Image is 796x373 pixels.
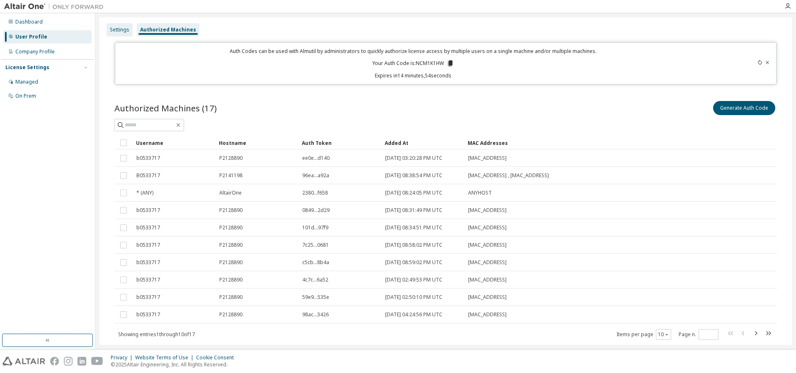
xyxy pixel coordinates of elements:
[468,136,686,149] div: MAC Addresses
[111,361,239,368] p: © 2025 Altair Engineering, Inc. All Rights Reserved.
[78,357,86,366] img: linkedin.svg
[302,136,378,149] div: Auth Token
[616,329,671,340] span: Items per page
[136,207,160,214] span: b0533717
[385,311,442,318] span: [DATE] 04:24:56 PM UTC
[140,26,196,33] div: Authorized Machines
[219,242,243,248] span: P2128890
[302,242,329,248] span: 7c25...0681
[385,277,442,283] span: [DATE] 02:49:53 PM UTC
[15,79,38,85] div: Managed
[385,207,442,214] span: [DATE] 08:31:49 PM UTC
[136,277,160,283] span: b0533717
[15,48,55,55] div: Company Profile
[468,259,507,266] span: [MAC_ADDRESS]
[136,136,212,149] div: Username
[219,224,243,231] span: P2128890
[302,172,329,179] span: 96ea...a92a
[5,64,49,71] div: License Settings
[468,294,507,301] span: [MAC_ADDRESS]
[302,155,330,161] span: ee0e...d140
[385,224,442,231] span: [DATE] 08:34:51 PM UTC
[385,242,442,248] span: [DATE] 08:58:02 PM UTC
[468,242,507,248] span: [MAC_ADDRESS]
[302,224,328,231] span: 101d...97f9
[219,207,243,214] span: P2128890
[136,242,160,248] span: b0533717
[196,354,239,361] div: Cookie Consent
[468,172,549,179] span: [MAC_ADDRESS] , [MAC_ADDRESS]
[468,277,507,283] span: [MAC_ADDRESS]
[136,172,160,179] span: B0533717
[120,48,706,55] p: Auth Codes can be used with Almutil by administrators to quickly authorize license access by mult...
[15,34,47,40] div: User Profile
[468,224,507,231] span: [MAC_ADDRESS]
[385,294,442,301] span: [DATE] 02:50:10 PM UTC
[114,102,217,114] span: Authorized Machines (17)
[385,259,442,266] span: [DATE] 08:59:02 PM UTC
[302,259,329,266] span: c5cb...8b4a
[385,172,442,179] span: [DATE] 08:38:54 PM UTC
[2,357,45,366] img: altair_logo.svg
[658,331,669,338] button: 10
[372,60,454,67] p: Your Auth Code is: NCM1K1HW
[468,155,507,161] span: [MAC_ADDRESS]
[468,190,492,196] span: ANYHOST
[136,155,160,161] span: b0533717
[302,277,328,283] span: 4c7c...6a52
[219,136,295,149] div: Hostname
[302,311,329,318] span: 98ac...3426
[135,354,196,361] div: Website Terms of Use
[302,207,330,214] span: 0849...2d29
[219,190,242,196] span: AltairOne
[91,357,103,366] img: youtube.svg
[219,172,243,179] span: P2141198
[136,190,153,196] span: * (ANY)
[4,2,108,11] img: Altair One
[468,311,507,318] span: [MAC_ADDRESS]
[679,329,718,340] span: Page n.
[219,277,243,283] span: P2128890
[468,207,507,214] span: [MAC_ADDRESS]
[302,294,329,301] span: 59e9...535e
[111,354,135,361] div: Privacy
[219,155,243,161] span: P2128890
[15,19,43,25] div: Dashboard
[219,311,243,318] span: P2128890
[136,224,160,231] span: b0533717
[50,357,59,366] img: facebook.svg
[136,294,160,301] span: b0533717
[385,136,461,149] div: Added At
[219,294,243,301] span: P2128890
[15,93,36,99] div: On Prem
[136,259,160,266] span: b0533717
[302,190,328,196] span: 2380...f658
[385,155,442,161] span: [DATE] 03:20:28 PM UTC
[713,101,775,115] button: Generate Auth Code
[118,331,195,338] span: Showing entries 1 through 10 of 17
[136,311,160,318] span: b0533717
[110,26,129,33] div: Settings
[385,190,442,196] span: [DATE] 08:24:05 PM UTC
[64,357,73,366] img: instagram.svg
[219,259,243,266] span: P2128890
[120,72,706,79] p: Expires in 14 minutes, 54 seconds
